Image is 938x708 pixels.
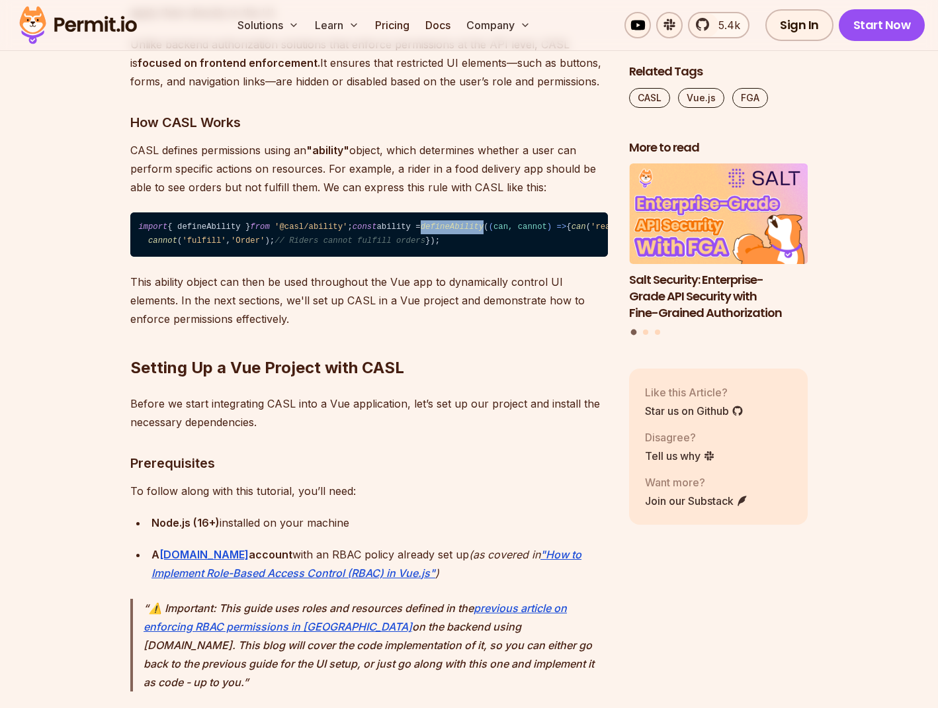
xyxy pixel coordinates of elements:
[645,384,744,400] p: Like this Article?
[420,12,456,38] a: Docs
[572,222,586,232] span: can
[629,164,808,265] img: Salt Security: Enterprise-Grade API Security with Fine-Grained Authorization
[130,273,608,328] p: This ability object can then be used throughout the Vue app to dynamically control UI elements. I...
[629,140,808,156] h2: More to read
[130,112,608,133] h3: How CASL Works
[151,545,608,582] div: with an RBAC policy already set up
[130,394,608,431] p: Before we start integrating CASL into a Vue application, let’s set up our project and install the...
[710,17,740,33] span: 5.4k
[130,304,608,378] h2: Setting Up a Vue Project with CASL
[765,9,833,41] a: Sign In
[130,453,608,474] h3: Prerequisites
[130,482,608,500] p: To follow along with this tutorial, you’ll need:
[130,212,608,257] code: { defineAbility } ; ability = ( { ( , ); ( , ); });
[138,56,320,69] strong: focused on frontend enforcement.
[629,272,808,321] h3: Salt Security: Enterprise-Grade API Security with Fine-Grained Authorization
[370,12,415,38] a: Pricing
[655,330,660,335] button: Go to slide 3
[839,9,925,41] a: Start Now
[732,88,768,108] a: FGA
[629,64,808,80] h2: Related Tags
[629,164,808,322] a: Salt Security: Enterprise-Grade API Security with Fine-Grained AuthorizationSalt Security: Enterp...
[631,330,637,335] button: Go to slide 1
[645,493,748,509] a: Join our Substack
[645,474,748,490] p: Want more?
[148,236,177,245] span: cannot
[138,222,167,232] span: import
[493,222,547,232] span: can, cannot
[678,88,724,108] a: Vue.js
[629,164,808,322] li: 1 of 3
[461,12,536,38] button: Company
[469,548,540,561] em: (as covered in
[13,3,143,48] img: Permit logo
[250,222,269,232] span: from
[159,548,249,561] a: [DOMAIN_NAME]
[310,12,364,38] button: Learn
[232,12,304,38] button: Solutions
[591,222,620,232] span: 'read'
[645,403,744,419] a: Star us on Github
[275,236,425,245] span: // Riders cannot fulfill orders
[645,448,715,464] a: Tell us why
[489,222,567,232] span: ( ) =>
[151,516,220,529] strong: Node.js (16+)
[130,141,608,197] p: CASL defines permissions using an object, which determines whether a user can perform specific ac...
[231,236,265,245] span: 'Order'
[435,566,439,580] em: )
[353,222,377,232] span: const
[151,548,159,561] strong: A
[130,35,608,91] p: Unlike backend authorization solutions that enforce permissions at the API level, CASL is It ensu...
[306,144,349,157] strong: "ability"
[688,12,749,38] a: 5.4k
[421,222,484,232] span: defineAbility
[643,330,648,335] button: Go to slide 2
[249,548,292,561] strong: account
[144,599,608,691] p: ⚠️ Important: This guide uses roles and resources defined in the on the backend using [DOMAIN_NAM...
[182,236,226,245] span: 'fulfill'
[151,513,608,532] div: installed on your machine
[629,88,670,108] a: CASL
[275,222,347,232] span: '@casl/ability'
[645,429,715,445] p: Disagree?
[629,164,808,337] div: Posts
[151,548,581,580] a: "How to Implement Role-Based Access Control (RBAC) in Vue.js"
